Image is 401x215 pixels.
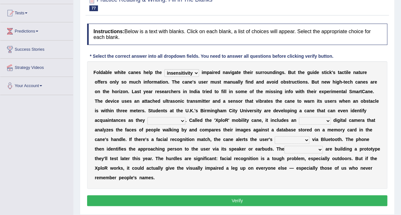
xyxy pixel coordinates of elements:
b: m [153,79,157,85]
b: t [256,89,258,94]
b: f [245,79,247,85]
b: s [121,79,124,85]
b: e [248,70,250,75]
b: e [375,79,377,85]
b: t [338,70,339,75]
b: i [346,70,347,75]
b: s [138,70,141,75]
b: a [339,70,342,75]
b: c [182,79,185,85]
b: u [360,70,363,75]
b: a [134,89,137,94]
b: s [271,89,273,94]
b: h [112,89,115,94]
b: l [149,70,150,75]
a: Success Stories [0,41,73,56]
b: o [95,89,98,94]
b: s [105,79,107,85]
b: e [364,70,367,75]
a: Strategy Videos [0,59,73,75]
b: p [324,89,327,94]
b: t [103,89,104,94]
b: e [162,89,164,94]
b: m [224,79,227,85]
b: m [129,79,133,85]
b: r [315,89,316,94]
b: r [117,89,119,94]
b: g [279,89,282,94]
b: I [189,89,191,94]
b: t [317,79,319,85]
b: i [269,89,271,94]
b: o [249,89,252,94]
b: y [240,79,243,85]
b: t [324,70,326,75]
b: c [355,79,358,85]
b: l [347,70,348,75]
b: d [314,70,317,75]
b: i [247,79,248,85]
b: o [281,79,284,85]
b: i [313,70,314,75]
b: i [121,70,122,75]
b: h [104,89,107,94]
b: n [277,89,280,94]
b: e [336,89,339,94]
b: e [260,89,263,94]
b: i [196,89,197,94]
b: i [183,89,184,94]
b: B [311,79,315,85]
b: b [283,79,286,85]
b: s [256,70,258,75]
b: d [275,79,278,85]
b: n [112,79,115,85]
b: e [190,79,192,85]
b: s [305,79,308,85]
b: i [325,70,327,75]
b: n [145,79,147,85]
b: m [210,79,214,85]
b: c [342,70,344,75]
b: e [174,89,176,94]
b: e [123,70,126,75]
b: s [217,79,219,85]
b: o [124,79,127,85]
b: e [302,70,305,75]
b: i [119,89,120,94]
b: t [289,79,290,85]
b: t [344,79,345,85]
b: s [178,89,181,94]
b: a [210,70,212,75]
b: n [276,70,279,75]
span: 77 [89,5,98,11]
b: m [352,89,356,94]
b: o [300,79,303,85]
b: r [176,89,178,94]
b: n [286,89,289,94]
b: o [96,70,99,75]
b: . [284,70,286,75]
b: e [311,89,314,94]
b: r [155,89,157,94]
b: h [171,89,174,94]
b: c [327,70,329,75]
b: o [271,79,274,85]
b: r [167,89,168,94]
b: g [337,79,339,85]
b: e [100,79,103,85]
b: n [187,79,190,85]
b: l [115,79,116,85]
a: Your Account [0,77,73,93]
b: h [245,70,248,75]
b: f [221,89,223,94]
b: n [230,89,233,94]
b: r [151,89,152,94]
b: l [99,70,100,75]
b: r [213,70,215,75]
b: L [132,89,135,94]
b: r [290,79,292,85]
b: n [191,89,194,94]
b: e [327,89,329,94]
b: i [229,89,230,94]
b: r [373,79,375,85]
